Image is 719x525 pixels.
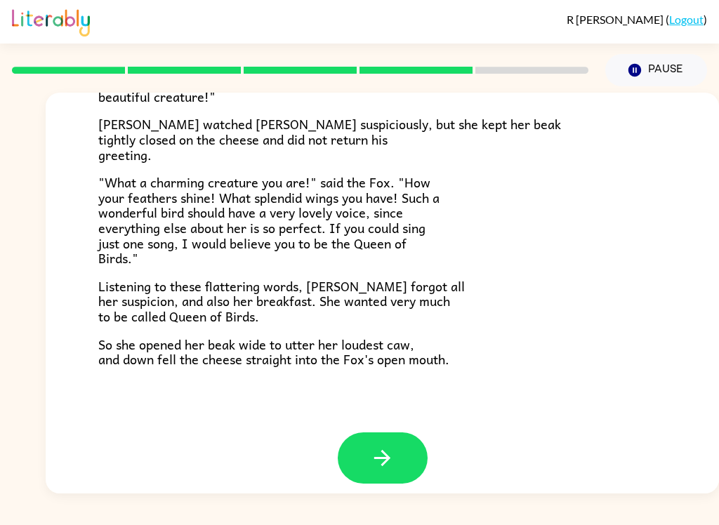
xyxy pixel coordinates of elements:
img: Literably [12,6,90,36]
div: ( ) [567,13,707,26]
button: Pause [605,54,707,86]
span: Listening to these flattering words, [PERSON_NAME] forgot all her suspicion, and also her breakfa... [98,276,465,326]
span: So she opened her beak wide to utter her loudest caw, and down fell the cheese straight into the ... [98,334,449,370]
span: "What a charming creature you are!" said the Fox. "How your feathers shine! What splendid wings y... [98,172,440,268]
span: R [PERSON_NAME] [567,13,666,26]
span: [PERSON_NAME] watched [PERSON_NAME] suspiciously, but she kept her beak tightly closed on the che... [98,114,561,164]
a: Logout [669,13,704,26]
